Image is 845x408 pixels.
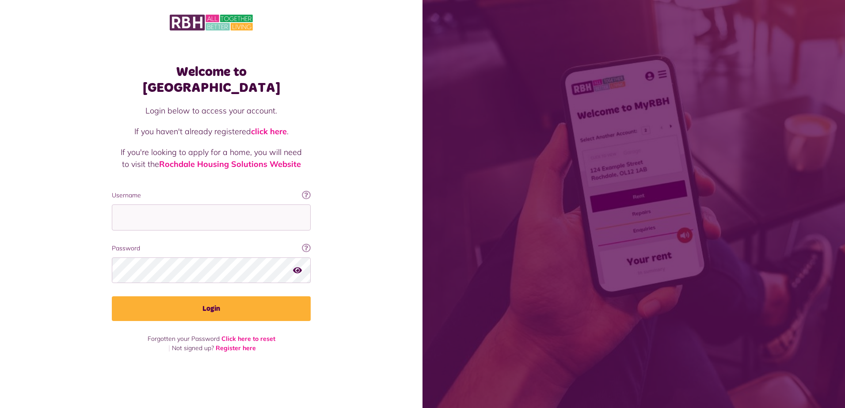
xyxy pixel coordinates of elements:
[216,344,256,352] a: Register here
[148,335,220,343] span: Forgotten your Password
[172,344,214,352] span: Not signed up?
[112,244,311,253] label: Password
[112,191,311,200] label: Username
[221,335,275,343] a: Click here to reset
[121,105,302,117] p: Login below to access your account.
[121,146,302,170] p: If you're looking to apply for a home, you will need to visit the
[170,13,253,32] img: MyRBH
[251,126,287,136] a: click here
[112,64,311,96] h1: Welcome to [GEOGRAPHIC_DATA]
[112,296,311,321] button: Login
[121,125,302,137] p: If you haven't already registered .
[159,159,301,169] a: Rochdale Housing Solutions Website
